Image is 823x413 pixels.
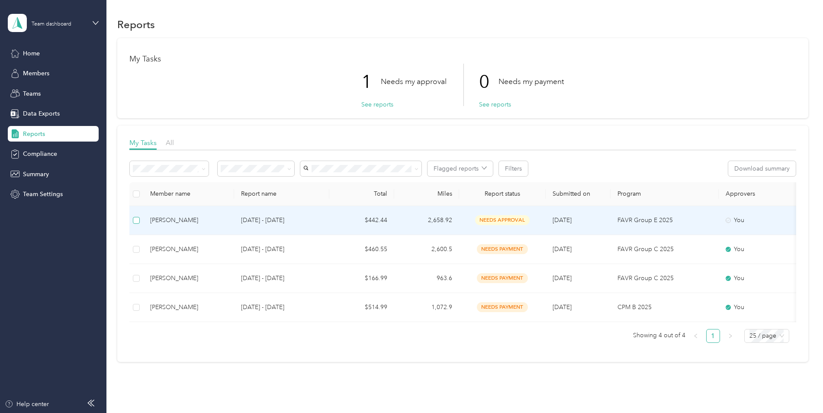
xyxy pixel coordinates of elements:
[150,303,227,312] div: [PERSON_NAME]
[477,302,528,312] span: needs payment
[428,161,493,176] button: Flagged reports
[726,245,798,254] div: You
[617,274,712,283] p: FAVR Group C 2025
[329,206,394,235] td: $442.44
[633,329,685,342] span: Showing 4 out of 4
[23,129,45,139] span: Reports
[23,109,60,118] span: Data Exports
[143,182,234,206] th: Member name
[706,329,720,343] li: 1
[723,329,737,343] button: right
[477,244,528,254] span: needs payment
[723,329,737,343] li: Next Page
[336,190,387,197] div: Total
[726,303,798,312] div: You
[617,245,712,254] p: FAVR Group C 2025
[241,216,322,225] p: [DATE] - [DATE]
[611,182,719,206] th: Program
[689,329,703,343] button: left
[617,216,712,225] p: FAVR Group E 2025
[23,69,49,78] span: Members
[23,89,41,98] span: Teams
[241,274,322,283] p: [DATE] - [DATE]
[707,329,720,342] a: 1
[611,235,719,264] td: FAVR Group C 2025
[361,100,393,109] button: See reports
[150,216,227,225] div: [PERSON_NAME]
[611,206,719,235] td: FAVR Group E 2025
[394,264,459,293] td: 963.6
[23,49,40,58] span: Home
[728,161,796,176] button: Download summary
[553,216,572,224] span: [DATE]
[749,329,784,342] span: 25 / page
[150,245,227,254] div: [PERSON_NAME]
[150,274,227,283] div: [PERSON_NAME]
[499,161,528,176] button: Filters
[689,329,703,343] li: Previous Page
[726,274,798,283] div: You
[728,333,733,339] span: right
[129,139,157,147] span: My Tasks
[329,264,394,293] td: $166.99
[744,329,789,343] div: Page Size
[394,206,459,235] td: 2,658.92
[611,264,719,293] td: FAVR Group C 2025
[553,245,572,253] span: [DATE]
[381,76,447,87] p: Needs my approval
[475,215,530,225] span: needs approval
[479,64,498,100] p: 0
[466,190,539,197] span: Report status
[241,245,322,254] p: [DATE] - [DATE]
[394,235,459,264] td: 2,600.5
[361,64,381,100] p: 1
[726,216,798,225] div: You
[401,190,452,197] div: Miles
[477,273,528,283] span: needs payment
[117,20,155,29] h1: Reports
[553,274,572,282] span: [DATE]
[166,139,174,147] span: All
[329,235,394,264] td: $460.55
[498,76,564,87] p: Needs my payment
[329,293,394,322] td: $514.99
[693,333,698,339] span: left
[234,182,329,206] th: Report name
[5,400,49,409] button: Help center
[617,303,712,312] p: CPM B 2025
[129,55,796,64] h1: My Tasks
[32,22,71,27] div: Team dashboard
[394,293,459,322] td: 1,072.9
[553,303,572,311] span: [DATE]
[479,100,511,109] button: See reports
[611,293,719,322] td: CPM B 2025
[23,170,49,179] span: Summary
[23,149,57,158] span: Compliance
[719,182,805,206] th: Approvers
[23,190,63,199] span: Team Settings
[241,303,322,312] p: [DATE] - [DATE]
[775,365,823,413] iframe: Everlance-gr Chat Button Frame
[546,182,611,206] th: Submitted on
[150,190,227,197] div: Member name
